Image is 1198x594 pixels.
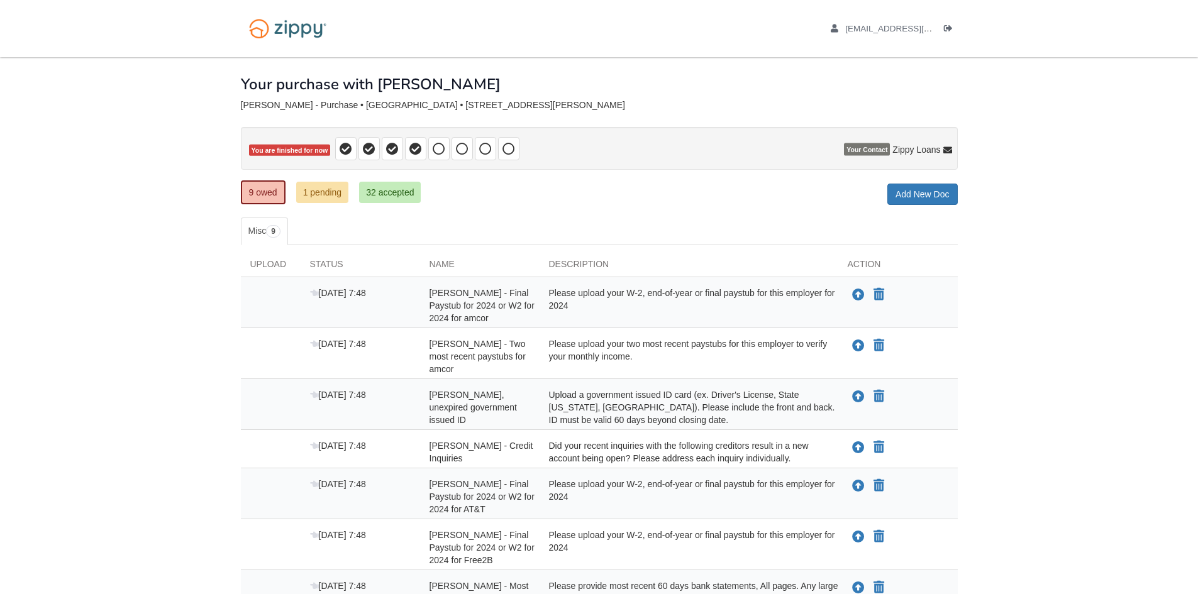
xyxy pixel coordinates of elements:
h1: Your purchase with [PERSON_NAME] [241,76,501,92]
span: [DATE] 7:48 [310,530,366,540]
button: Upload Peterson Billy - Final Paystub for 2024 or W2 for 2024 for AT&T [851,478,866,494]
span: Zippy Loans [892,143,940,156]
div: Please upload your W-2, end-of-year or final paystub for this employer for 2024 [540,529,838,566]
span: [DATE] 7:48 [310,390,366,400]
button: Upload Jahna Yuhn - Two most recent paystubs for amcor [851,338,866,354]
div: Please upload your two most recent paystubs for this employer to verify your monthly income. [540,338,838,375]
span: petersonbilly22@gmail.com [845,24,989,33]
div: Did your recent inquiries with the following creditors result in a new account being open? Please... [540,439,838,465]
button: Declare Peterson Billy - Final Paystub for 2024 or W2 for 2024 for Free2B not applicable [872,529,885,544]
span: [PERSON_NAME] - Final Paystub for 2024 or W2 for 2024 for amcor [430,288,535,323]
span: [PERSON_NAME] - Final Paystub for 2024 or W2 for 2024 for Free2B [430,530,535,565]
a: Log out [944,24,958,36]
div: Action [838,258,958,277]
span: Your Contact [844,143,890,156]
span: [DATE] 7:48 [310,339,366,349]
span: 9 [266,225,280,238]
a: 32 accepted [359,182,421,203]
a: 1 pending [296,182,349,203]
button: Upload Jahna Yuhn - Final Paystub for 2024 or W2 for 2024 for amcor [851,287,866,303]
span: [PERSON_NAME] - Final Paystub for 2024 or W2 for 2024 for AT&T [430,479,535,514]
span: [DATE] 7:48 [310,441,366,451]
div: Name [420,258,540,277]
button: Declare Peterson Billy - Final Paystub for 2024 or W2 for 2024 for AT&T not applicable [872,478,885,493]
button: Declare Jahna Yuhn - Final Paystub for 2024 or W2 for 2024 for amcor not applicable [872,287,885,302]
span: [DATE] 7:48 [310,479,366,489]
button: Upload Peterson Billy - Final Paystub for 2024 or W2 for 2024 for Free2B [851,529,866,545]
span: You are finished for now [249,145,331,157]
span: [DATE] 7:48 [310,581,366,591]
button: Declare Peterson Billy - Credit Inquiries not applicable [872,440,885,455]
div: Description [540,258,838,277]
div: Upload [241,258,301,277]
button: Declare Jahna Yuhn - Valid, unexpired government issued ID not applicable [872,389,885,404]
button: Upload Peterson Billy - Credit Inquiries [851,439,866,456]
button: Declare Jahna Yuhn - Two most recent paystubs for amcor not applicable [872,338,885,353]
div: Please upload your W-2, end-of-year or final paystub for this employer for 2024 [540,287,838,324]
div: Status [301,258,420,277]
img: Logo [241,13,335,45]
a: Misc [241,217,288,245]
a: edit profile [831,24,990,36]
span: [DATE] 7:48 [310,288,366,298]
div: Please upload your W-2, end-of-year or final paystub for this employer for 2024 [540,478,838,515]
div: Upload a government issued ID card (ex. Driver's License, State [US_STATE], [GEOGRAPHIC_DATA]). P... [540,388,838,426]
span: [PERSON_NAME], unexpired government issued ID [430,390,517,425]
a: Add New Doc [887,184,958,205]
span: [PERSON_NAME] - Two most recent paystubs for amcor [430,339,526,374]
span: [PERSON_NAME] - Credit Inquiries [430,441,533,463]
div: [PERSON_NAME] - Purchase • [GEOGRAPHIC_DATA] • [STREET_ADDRESS][PERSON_NAME] [241,100,958,111]
button: Upload Jahna Yuhn - Valid, unexpired government issued ID [851,388,866,405]
a: 9 owed [241,180,286,204]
